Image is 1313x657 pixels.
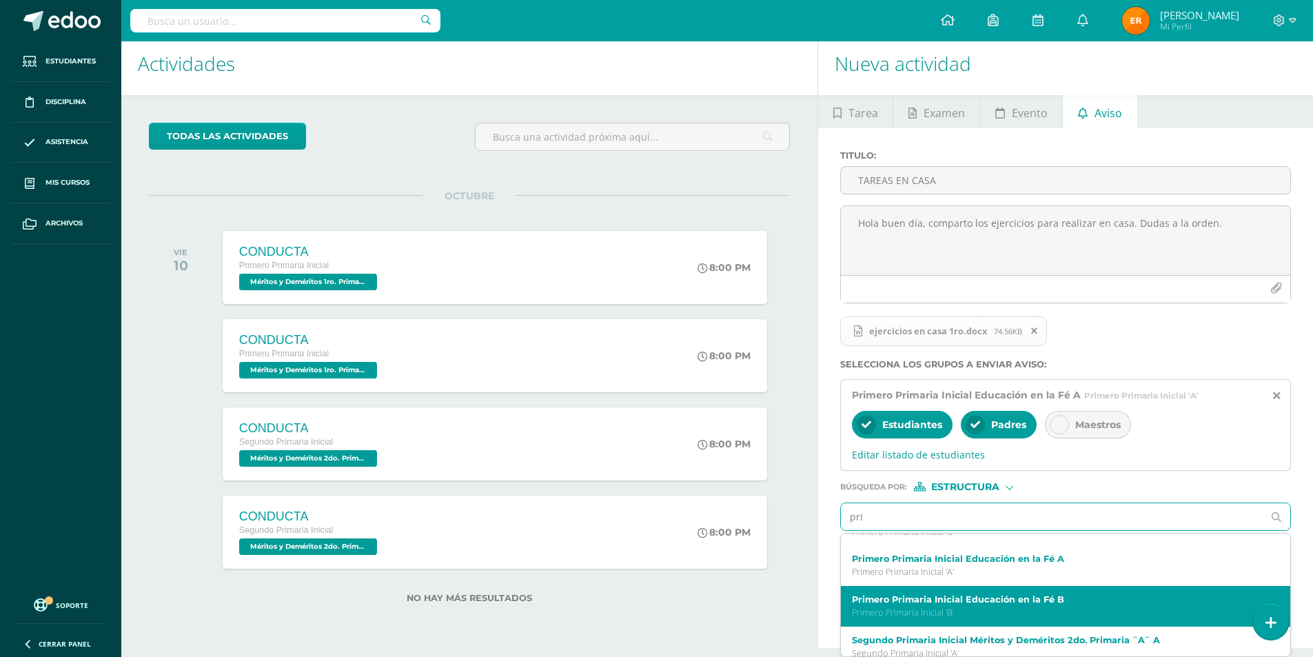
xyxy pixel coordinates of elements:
[138,32,801,95] h1: Actividades
[239,245,380,259] div: CONDUCTA
[56,600,88,610] span: Soporte
[239,450,377,467] span: Méritos y Deméritos 2do. Primaria ¨A¨ 'A'
[476,123,789,150] input: Busca una actividad próxima aquí...
[239,509,380,524] div: CONDUCTA
[11,41,110,82] a: Estudiantes
[45,137,88,148] span: Asistencia
[1122,7,1150,34] img: b9e3894e7f16a561f6570e7c5a24956e.png
[130,9,440,32] input: Busca un usuario...
[239,261,329,270] span: Primero Primaria Inicial
[45,97,86,108] span: Disciplina
[45,56,96,67] span: Estudiantes
[698,350,751,362] div: 8:00 PM
[11,123,110,163] a: Asistencia
[239,333,380,347] div: CONDUCTA
[423,190,516,202] span: OCTUBRE
[1063,95,1137,128] a: Aviso
[840,359,1291,370] label: Selecciona los grupos a enviar aviso :
[852,635,1261,645] label: Segundo Primaria Inicial Méritos y Deméritos 2do. Primaria ¨A¨ A
[11,82,110,123] a: Disciplina
[818,95,893,128] a: Tarea
[835,32,1296,95] h1: Nueva actividad
[239,362,377,378] span: Méritos y Deméritos 1ro. Primaria ¨B¨ 'B'
[1075,418,1121,431] span: Maestros
[698,438,751,450] div: 8:00 PM
[848,97,878,130] span: Tarea
[698,261,751,274] div: 8:00 PM
[852,554,1261,564] label: Primero Primaria Inicial Educación en la Fé A
[991,418,1026,431] span: Padres
[840,483,907,491] span: Búsqueda por :
[980,95,1062,128] a: Evento
[841,167,1290,194] input: Titulo
[931,483,999,491] span: Estructura
[17,595,105,614] a: Soporte
[174,257,188,274] div: 10
[239,421,380,436] div: CONDUCTA
[239,349,329,358] span: Primero Primaria Inicial
[882,418,942,431] span: Estudiantes
[862,325,994,336] span: ejercicios en casa 1ro.docx
[174,247,188,257] div: VIE
[852,566,1261,578] p: Primero Primaria Inicial 'A'
[852,607,1261,618] p: Primero Primaria Inicial 'B'
[239,538,377,555] span: Méritos y Deméritos 2do. Primaria ¨B¨ 'B'
[1012,97,1048,130] span: Evento
[852,389,1081,401] span: Primero Primaria Inicial Educación en la Fé A
[239,437,334,447] span: Segundo Primaria Inicial
[841,503,1263,530] input: Ej. Primero primaria
[914,482,1017,492] div: [object Object]
[698,526,751,538] div: 8:00 PM
[840,316,1047,347] span: ejercicios en casa 1ro.docx
[11,203,110,244] a: Archivos
[45,218,83,229] span: Archivos
[852,594,1261,605] label: Primero Primaria Inicial Educación en la Fé B
[11,163,110,203] a: Mis cursos
[1023,323,1046,338] span: Remover archivo
[1160,21,1239,32] span: Mi Perfil
[149,593,790,603] label: No hay más resultados
[39,639,91,649] span: Cerrar panel
[239,274,377,290] span: Méritos y Deméritos 1ro. Primaria ¨A¨ 'A'
[852,448,1279,461] span: Editar listado de estudiantes
[239,525,334,535] span: Segundo Primaria Inicial
[840,150,1291,161] label: Titulo :
[1084,390,1199,401] span: Primero Primaria Inicial 'A'
[841,206,1290,275] textarea: Hola buen día, comparto los ejercicios para realizar en casa. Dudas a la orden.
[1095,97,1122,130] span: Aviso
[45,177,90,188] span: Mis cursos
[994,326,1022,336] span: 74.56KB
[1160,8,1239,22] span: [PERSON_NAME]
[893,95,979,128] a: Examen
[149,123,306,150] a: todas las Actividades
[924,97,965,130] span: Examen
